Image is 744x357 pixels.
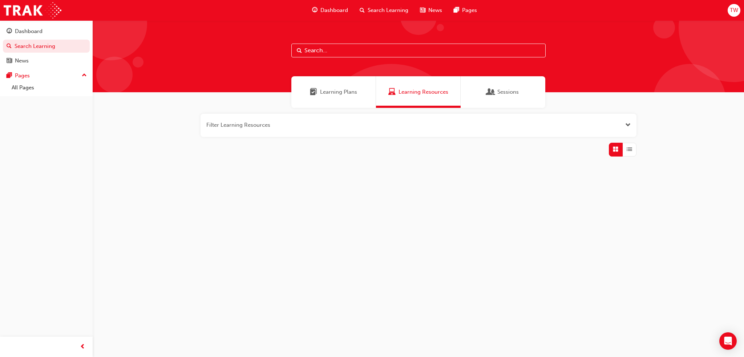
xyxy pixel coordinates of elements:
[320,6,348,15] span: Dashboard
[3,54,90,68] a: News
[719,332,737,350] div: Open Intercom Messenger
[3,23,90,69] button: DashboardSearch LearningNews
[312,6,318,15] span: guage-icon
[80,342,85,352] span: prev-icon
[730,6,738,15] span: TW
[4,2,61,19] img: Trak
[15,72,30,80] div: Pages
[388,88,396,96] span: Learning Resources
[376,76,461,108] a: Learning ResourcesLearning Resources
[613,145,618,154] span: Grid
[399,88,448,96] span: Learning Resources
[82,71,87,80] span: up-icon
[291,76,376,108] a: Learning PlansLearning Plans
[428,6,442,15] span: News
[3,40,90,53] a: Search Learning
[461,76,545,108] a: SessionsSessions
[291,44,546,57] input: Search...
[7,73,12,79] span: pages-icon
[728,4,740,17] button: TW
[297,46,302,55] span: Search
[414,3,448,18] a: news-iconNews
[448,3,483,18] a: pages-iconPages
[7,58,12,64] span: news-icon
[306,3,354,18] a: guage-iconDashboard
[368,6,408,15] span: Search Learning
[320,88,357,96] span: Learning Plans
[15,27,43,36] div: Dashboard
[360,6,365,15] span: search-icon
[497,88,519,96] span: Sessions
[3,25,90,38] a: Dashboard
[3,69,90,82] button: Pages
[15,57,29,65] div: News
[487,88,494,96] span: Sessions
[310,88,317,96] span: Learning Plans
[7,28,12,35] span: guage-icon
[9,82,90,93] a: All Pages
[625,121,631,129] button: Open the filter
[420,6,425,15] span: news-icon
[354,3,414,18] a: search-iconSearch Learning
[462,6,477,15] span: Pages
[627,145,632,154] span: List
[454,6,459,15] span: pages-icon
[7,43,12,50] span: search-icon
